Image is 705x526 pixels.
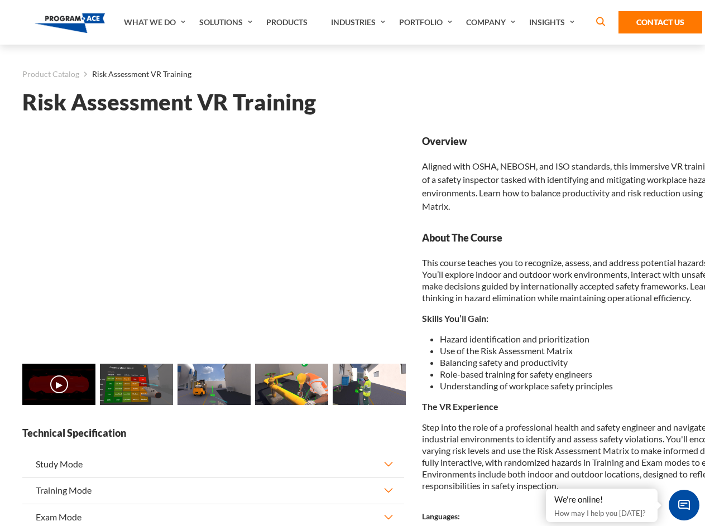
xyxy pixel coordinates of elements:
[554,506,649,520] p: How may I help you [DATE]?
[100,364,173,405] img: Risk Assessment VR Training - Preview 1
[35,13,105,33] img: Program-Ace
[178,364,251,405] img: Risk Assessment VR Training - Preview 2
[22,451,404,477] button: Study Mode
[22,134,404,349] iframe: Risk Assessment VR Training - Video 0
[22,364,95,405] img: Risk Assessment VR Training - Video 0
[22,67,79,81] a: Product Catalog
[554,494,649,505] div: We're online!
[79,67,191,81] li: Risk Assessment VR Training
[669,490,699,520] span: Chat Widget
[422,511,460,521] strong: Languages:
[618,11,702,33] a: Contact Us
[333,364,406,405] img: Risk Assessment VR Training - Preview 4
[22,477,404,503] button: Training Mode
[255,364,328,405] img: Risk Assessment VR Training - Preview 3
[22,426,404,440] strong: Technical Specification
[50,375,68,393] button: ▶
